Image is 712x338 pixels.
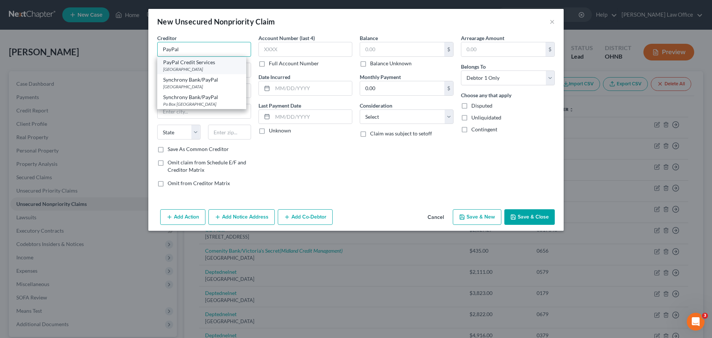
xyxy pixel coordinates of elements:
[163,76,240,83] div: Synchrony Bank/PayPal
[360,102,392,109] label: Consideration
[163,83,240,90] div: [GEOGRAPHIC_DATA]
[273,81,352,95] input: MM/DD/YYYY
[687,313,705,331] iframe: Intercom live chat
[273,110,352,124] input: MM/DD/YYYY
[258,102,301,109] label: Last Payment Date
[360,73,401,81] label: Monthly Payment
[157,16,275,27] div: New Unsecured Nonpriority Claim
[157,35,177,41] span: Creditor
[422,210,450,225] button: Cancel
[163,59,240,66] div: PayPal Credit Services
[168,159,246,173] span: Omit claim from Schedule E/F and Creditor Matrix
[453,209,501,225] button: Save & New
[545,42,554,56] div: $
[168,180,230,186] span: Omit from Creditor Matrix
[360,42,444,56] input: 0.00
[168,145,229,153] label: Save As Common Creditor
[471,114,501,121] span: Unliquidated
[278,209,333,225] button: Add Co-Debtor
[158,104,251,118] input: Enter city...
[360,34,378,42] label: Balance
[163,66,240,72] div: [GEOGRAPHIC_DATA]
[258,73,290,81] label: Date Incurred
[471,126,497,132] span: Contingent
[269,127,291,134] label: Unknown
[444,81,453,95] div: $
[360,81,444,95] input: 0.00
[160,209,205,225] button: Add Action
[461,34,504,42] label: Arrearage Amount
[258,34,315,42] label: Account Number (last 4)
[550,17,555,26] button: ×
[258,42,352,57] input: XXXX
[504,209,555,225] button: Save & Close
[471,102,492,109] span: Disputed
[208,125,251,140] input: Enter zip...
[444,42,453,56] div: $
[461,63,486,70] span: Belongs To
[370,130,432,137] span: Claim was subject to setoff
[163,93,240,101] div: Synchrony Bank/PayPal
[269,60,319,67] label: Full Account Number
[461,91,511,99] label: Choose any that apply
[702,313,708,319] span: 3
[157,42,251,57] input: Search creditor by name...
[370,60,412,67] label: Balance Unknown
[461,42,545,56] input: 0.00
[163,101,240,107] div: Po Box [GEOGRAPHIC_DATA]
[208,209,275,225] button: Add Notice Address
